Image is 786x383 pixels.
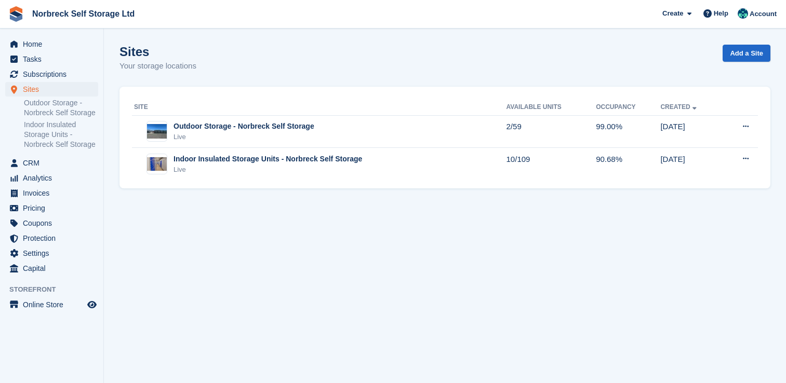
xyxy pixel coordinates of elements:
td: 10/109 [507,148,596,180]
span: Account [750,9,777,19]
a: menu [5,82,98,97]
td: [DATE] [660,115,722,148]
a: menu [5,52,98,66]
span: Tasks [23,52,85,66]
a: Norbreck Self Storage Ltd [28,5,139,22]
img: stora-icon-8386f47178a22dfd0bd8f6a31ec36ba5ce8667c1dd55bd0f319d3a0aa187defe.svg [8,6,24,22]
span: Settings [23,246,85,261]
a: menu [5,156,98,170]
a: menu [5,246,98,261]
th: Site [132,99,507,116]
a: menu [5,201,98,215]
h1: Sites [119,45,196,59]
td: 2/59 [507,115,596,148]
div: Live [174,165,362,175]
span: Analytics [23,171,85,185]
th: Occupancy [596,99,660,116]
td: 99.00% [596,115,660,148]
span: CRM [23,156,85,170]
a: Preview store [86,298,98,311]
img: Image of Indoor Insulated Storage Units - Norbreck Self Storage site [147,157,167,171]
a: menu [5,261,98,276]
span: Capital [23,261,85,276]
a: menu [5,231,98,245]
a: menu [5,186,98,200]
span: Pricing [23,201,85,215]
th: Available Units [507,99,596,116]
td: [DATE] [660,148,722,180]
span: Sites [23,82,85,97]
a: Add a Site [723,45,770,62]
div: Live [174,132,314,142]
a: Outdoor Storage - Norbreck Self Storage [24,98,98,118]
a: menu [5,297,98,312]
span: Invoices [23,186,85,200]
span: Online Store [23,297,85,312]
div: Outdoor Storage - Norbreck Self Storage [174,121,314,132]
a: Created [660,103,698,111]
a: menu [5,171,98,185]
span: Protection [23,231,85,245]
img: Image of Outdoor Storage - Norbreck Self Storage site [147,124,167,139]
td: 90.68% [596,148,660,180]
img: Sally King [738,8,748,19]
span: Help [714,8,728,19]
span: Create [662,8,683,19]
a: menu [5,37,98,51]
span: Subscriptions [23,67,85,81]
a: menu [5,216,98,230]
span: Coupons [23,216,85,230]
span: Home [23,37,85,51]
span: Storefront [9,284,103,295]
a: Indoor Insulated Storage Units - Norbreck Self Storage [24,120,98,149]
a: menu [5,67,98,81]
p: Your storage locations [119,60,196,72]
div: Indoor Insulated Storage Units - Norbreck Self Storage [174,154,362,165]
